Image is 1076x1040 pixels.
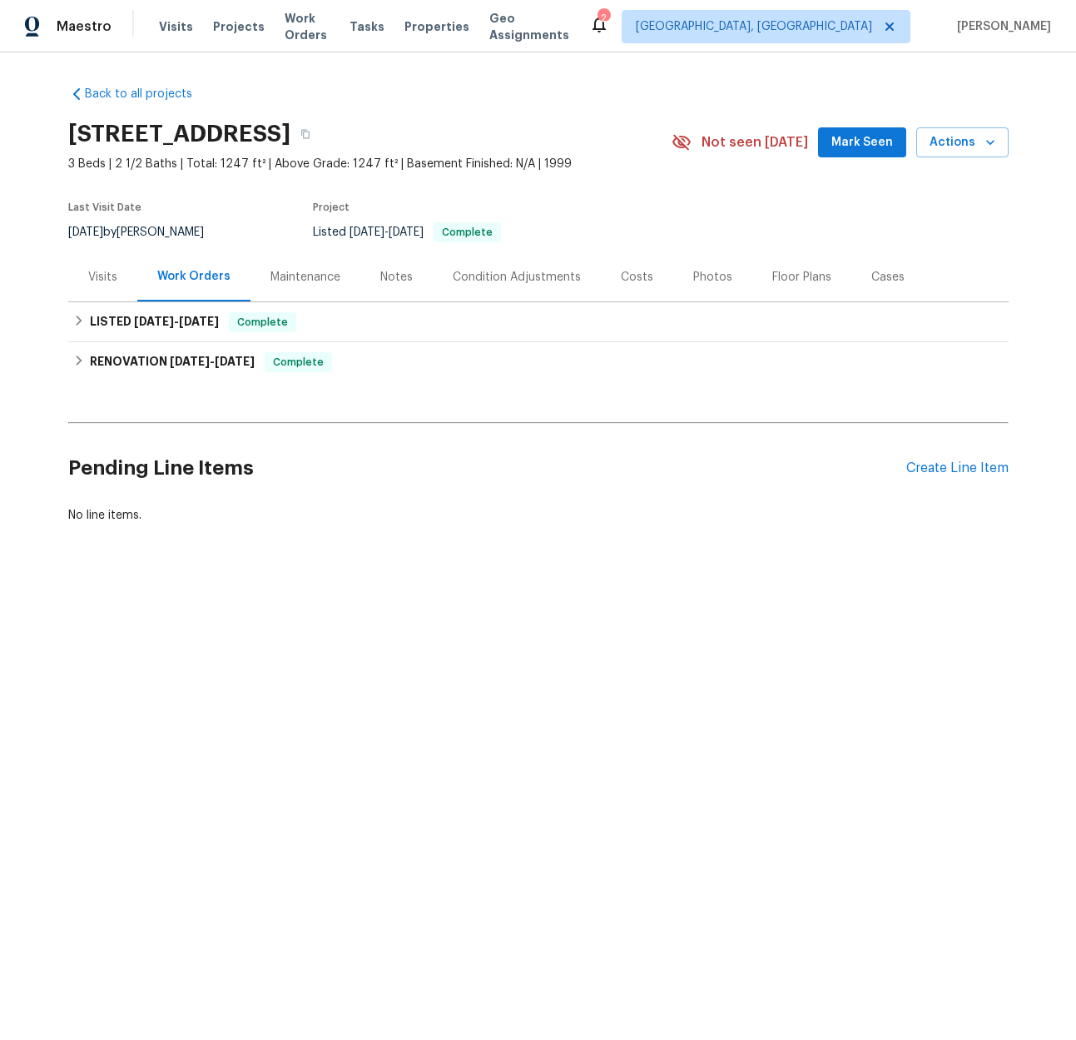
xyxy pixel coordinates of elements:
[290,119,320,149] button: Copy Address
[213,18,265,35] span: Projects
[831,132,893,153] span: Mark Seen
[170,356,255,367] span: -
[598,10,609,27] div: 2
[313,202,350,212] span: Project
[170,356,210,367] span: [DATE]
[159,18,193,35] span: Visits
[313,226,501,238] span: Listed
[772,269,831,286] div: Floor Plans
[68,126,290,142] h2: [STREET_ADDRESS]
[231,314,295,331] span: Complete
[157,268,231,285] div: Work Orders
[88,269,117,286] div: Visits
[68,226,103,238] span: [DATE]
[90,312,219,332] h6: LISTED
[435,227,499,237] span: Complete
[453,269,581,286] div: Condition Adjustments
[636,18,872,35] span: [GEOGRAPHIC_DATA], [GEOGRAPHIC_DATA]
[285,10,330,43] span: Work Orders
[702,134,808,151] span: Not seen [DATE]
[266,354,330,371] span: Complete
[930,132,995,153] span: Actions
[68,430,906,507] h2: Pending Line Items
[134,316,219,327] span: -
[350,226,384,238] span: [DATE]
[489,10,569,43] span: Geo Assignments
[68,202,141,212] span: Last Visit Date
[215,356,255,367] span: [DATE]
[621,269,653,286] div: Costs
[68,86,228,102] a: Back to all projects
[871,269,905,286] div: Cases
[350,21,384,32] span: Tasks
[818,127,906,158] button: Mark Seen
[57,18,112,35] span: Maestro
[134,316,174,327] span: [DATE]
[68,342,1009,382] div: RENOVATION [DATE]-[DATE]Complete
[916,127,1009,158] button: Actions
[389,226,424,238] span: [DATE]
[950,18,1051,35] span: [PERSON_NAME]
[68,156,672,172] span: 3 Beds | 2 1/2 Baths | Total: 1247 ft² | Above Grade: 1247 ft² | Basement Finished: N/A | 1999
[693,269,732,286] div: Photos
[68,507,1009,524] div: No line items.
[68,302,1009,342] div: LISTED [DATE]-[DATE]Complete
[179,316,219,327] span: [DATE]
[270,269,340,286] div: Maintenance
[404,18,469,35] span: Properties
[68,222,224,242] div: by [PERSON_NAME]
[350,226,424,238] span: -
[380,269,413,286] div: Notes
[906,460,1009,476] div: Create Line Item
[90,352,255,372] h6: RENOVATION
